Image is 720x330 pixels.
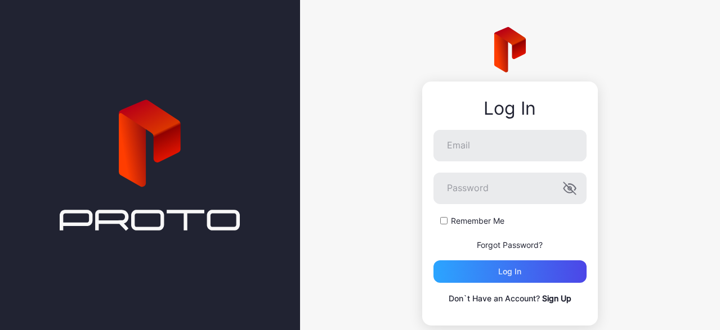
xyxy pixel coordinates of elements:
[433,292,587,305] p: Don`t Have an Account?
[451,215,504,227] label: Remember Me
[433,173,587,204] input: Password
[542,293,571,303] a: Sign Up
[433,130,587,161] input: Email
[433,98,587,119] div: Log In
[498,267,521,276] div: Log in
[563,182,576,195] button: Password
[477,240,543,250] a: Forgot Password?
[433,260,587,283] button: Log in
